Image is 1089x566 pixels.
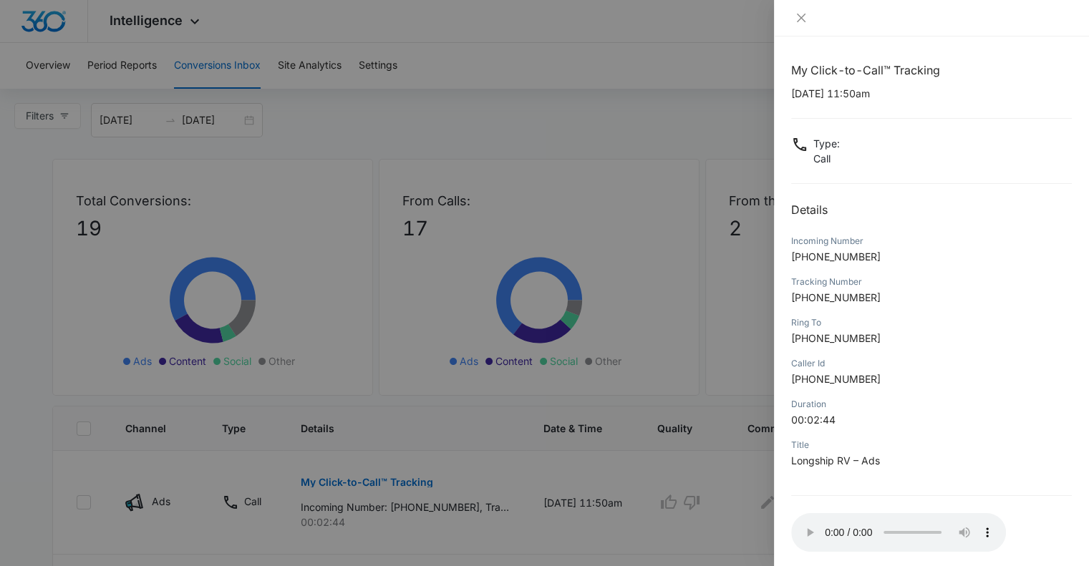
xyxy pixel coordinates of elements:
div: Incoming Number [791,235,1072,248]
p: [DATE] 11:50am [791,86,1072,101]
span: [PHONE_NUMBER] [791,291,881,303]
span: close [795,12,807,24]
div: Title [791,439,1072,452]
span: [PHONE_NUMBER] [791,332,881,344]
div: Ring To [791,316,1072,329]
div: Tracking Number [791,275,1072,288]
span: Longship RV – Ads [791,454,880,467]
p: Type : [813,136,840,151]
span: [PHONE_NUMBER] [791,373,881,385]
h1: My Click-to-Call™ Tracking [791,62,1072,79]
audio: Your browser does not support the audio tag. [791,513,1006,552]
button: Close [791,11,811,24]
div: Duration [791,398,1072,411]
span: 00:02:44 [791,414,836,426]
span: [PHONE_NUMBER] [791,250,881,263]
p: Call [813,151,840,166]
div: Caller Id [791,357,1072,370]
h2: Details [791,201,1072,218]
